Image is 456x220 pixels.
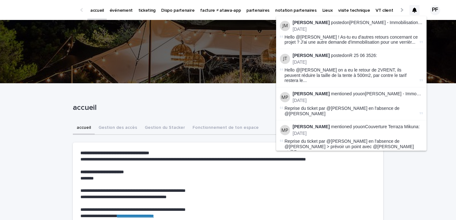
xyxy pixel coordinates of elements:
[141,122,189,135] button: Gestion du Stacker
[73,122,95,135] button: accueil
[13,4,74,16] img: Ls34BcGeRexTGTNfXpUC
[293,124,330,129] strong: [PERSON_NAME]
[365,124,419,129] a: Couverture Terraza Mikuna
[293,124,423,129] p: mentioned you on :
[293,91,330,96] strong: [PERSON_NAME]
[95,122,141,135] button: Gestion des accès
[349,53,376,58] a: R 25 06 3526
[293,53,330,58] strong: [PERSON_NAME]
[293,53,423,58] p: posted on :
[189,122,263,135] button: Fonctionnement de ton espace
[280,54,290,64] img: Joy Tarade
[280,92,290,102] img: Maureen Pilaud
[293,20,423,25] p: posted on :
[73,103,381,112] p: accueil
[293,131,423,136] p: [DATE]
[293,98,423,103] p: [DATE]
[293,20,330,25] strong: [PERSON_NAME]
[293,60,423,65] p: [DATE]
[285,139,418,154] span: Reprise du ticket par @[PERSON_NAME] en l'absence de @[PERSON_NAME] > prévoir un point avec @[PER...
[293,27,423,32] p: [DATE]
[430,5,440,15] div: PF
[293,91,423,97] p: mentioned you on :
[280,21,290,31] img: Julien Mathieu
[280,125,290,135] img: Maureen Pilaud
[285,67,418,83] span: Hello @[PERSON_NAME] on a eu le retour de 2VRENT, ils peuvent réduire la taille de la tente à 500...
[285,35,418,45] span: Hello @[PERSON_NAME] ! As-tu eu d'autres retours concernant ce projet ? J'ai une autre demande d'...
[285,106,400,116] span: Reprise du ticket par @[PERSON_NAME] en l'absence de @[PERSON_NAME]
